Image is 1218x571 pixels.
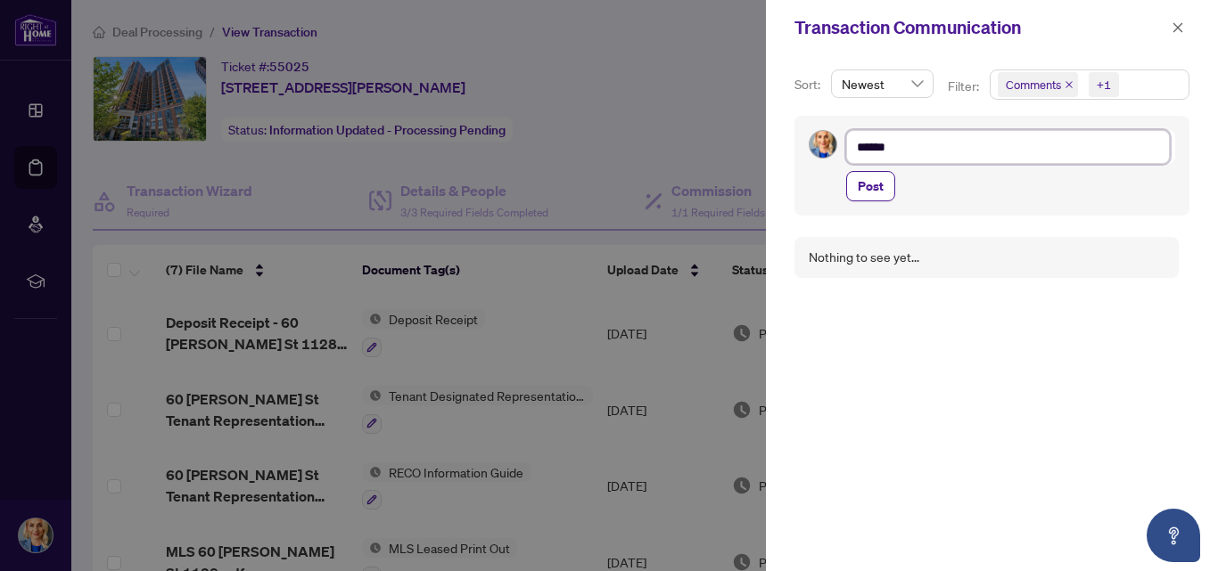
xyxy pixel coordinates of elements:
[1172,21,1184,34] span: close
[858,172,884,200] span: Post
[1006,76,1061,94] span: Comments
[998,72,1078,97] span: Comments
[846,171,895,201] button: Post
[1147,509,1200,562] button: Open asap
[948,77,982,96] p: Filter:
[1065,80,1074,89] span: close
[810,131,836,158] img: Profile Icon
[794,14,1166,41] div: Transaction Communication
[809,248,919,267] div: Nothing to see yet...
[1097,76,1111,94] div: +1
[842,70,923,97] span: Newest
[794,75,824,94] p: Sort:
